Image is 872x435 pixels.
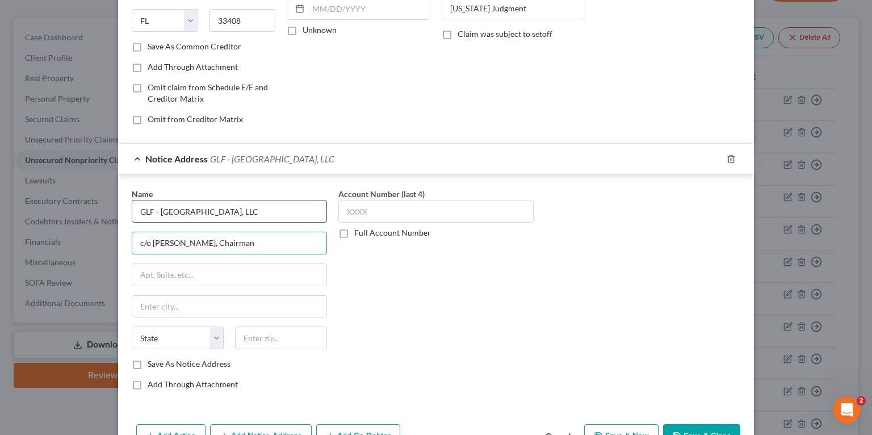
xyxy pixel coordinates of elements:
[458,29,552,39] span: Claim was subject to setoff
[132,264,326,286] input: Apt, Suite, etc...
[145,153,208,164] span: Notice Address
[338,188,425,200] label: Account Number (last 4)
[148,61,238,73] label: Add Through Attachment
[235,327,327,349] input: Enter zip..
[132,189,153,199] span: Name
[148,114,243,124] span: Omit from Creditor Matrix
[210,153,334,164] span: GLF - [GEOGRAPHIC_DATA], LLC
[833,396,861,424] iframe: Intercom live chat
[148,82,268,103] span: Omit claim from Schedule E/F and Creditor Matrix
[148,41,241,52] label: Save As Common Creditor
[857,396,866,405] span: 2
[148,358,230,370] label: Save As Notice Address
[132,200,327,223] input: Search by name...
[132,296,326,317] input: Enter city...
[354,227,431,239] label: Full Account Number
[338,200,534,223] input: XXXX
[303,24,337,36] label: Unknown
[132,232,326,254] input: Enter address...
[209,9,276,32] input: Enter zip...
[148,379,238,390] label: Add Through Attachment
